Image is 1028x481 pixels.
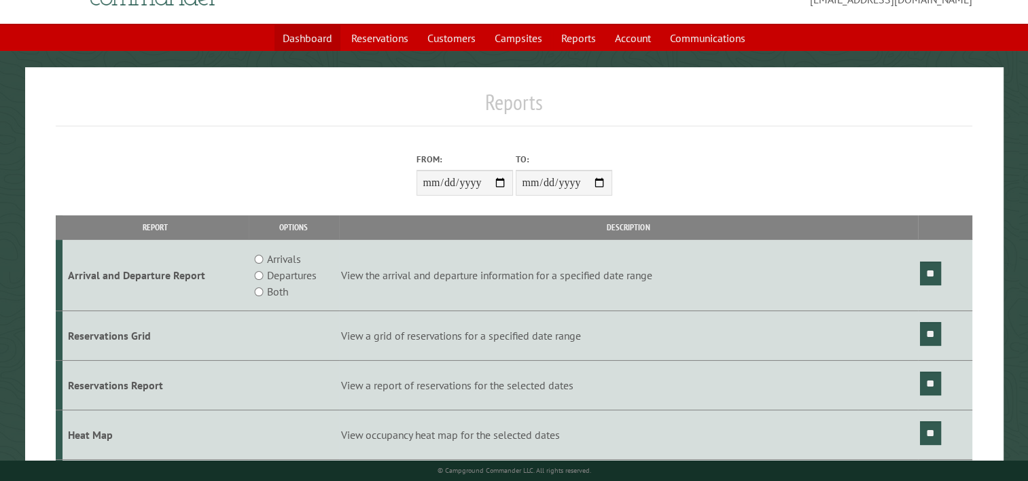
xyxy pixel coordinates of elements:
a: Reservations [343,25,416,51]
td: View the arrival and departure information for a specified date range [339,240,918,311]
a: Campsites [486,25,550,51]
th: Report [63,215,249,239]
h1: Reports [56,89,972,126]
a: Communications [662,25,754,51]
td: Reservations Report [63,360,249,410]
td: Heat Map [63,410,249,459]
td: View a report of reservations for the selected dates [339,360,918,410]
small: © Campground Commander LLC. All rights reserved. [438,466,591,475]
label: To: [516,153,612,166]
a: Customers [419,25,484,51]
th: Options [249,215,339,239]
a: Reports [553,25,604,51]
td: View occupancy heat map for the selected dates [339,410,918,459]
td: View a grid of reservations for a specified date range [339,311,918,361]
td: Reservations Grid [63,311,249,361]
a: Account [607,25,659,51]
th: Description [339,215,918,239]
label: Departures [267,267,317,283]
label: From: [416,153,513,166]
label: Arrivals [267,251,301,267]
td: Arrival and Departure Report [63,240,249,311]
label: Both [267,283,288,300]
a: Dashboard [274,25,340,51]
